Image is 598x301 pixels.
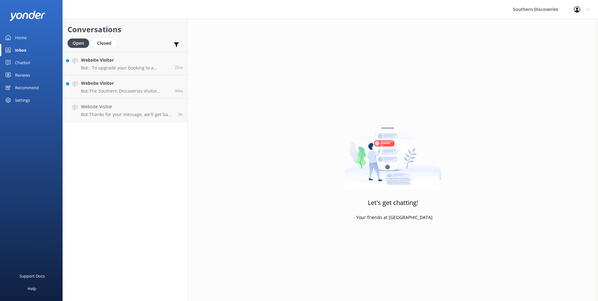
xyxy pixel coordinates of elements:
[81,103,173,110] h4: Website Visitor
[19,270,45,282] div: Support Docs
[9,11,45,21] img: yonder-white-logo.png
[175,65,183,70] span: Sep 18 2025 04:30pm (UTC +12:00) Pacific/Auckland
[15,44,27,56] div: Inbox
[368,198,418,208] h3: Let's get chatting!
[92,39,119,46] a: Closed
[81,88,170,94] p: Bot: The Southern Discoveries Visitor Centre (SDQVC) is located at [STREET_ADDRESS], right on the...
[15,56,30,69] div: Chatbot
[15,69,30,81] div: Reviews
[81,65,170,71] p: Bot: - To upgrade your booking to a helicopter flight, please contact our reservations team at 08...
[68,39,92,46] a: Open
[68,23,183,35] h2: Conversations
[353,214,433,221] p: - Your friends at [GEOGRAPHIC_DATA]
[68,38,89,48] div: Open
[28,282,36,295] div: Help
[63,52,187,75] a: Website VisitorBot:- To upgrade your booking to a helicopter flight, please contact our reservati...
[175,88,183,94] span: Sep 18 2025 04:18pm (UTC +12:00) Pacific/Auckland
[345,111,441,190] img: artwork of a man stealing a conversation from at giant smartphone
[81,80,170,87] h4: Website Visitor
[63,99,187,122] a: Website VisitorBot:Thanks for your message, we'll get back to you as soon as we can. You're also ...
[81,57,170,64] h4: Website Visitor
[92,38,116,48] div: Closed
[15,31,27,44] div: Home
[178,112,183,117] span: Sep 18 2025 01:59pm (UTC +12:00) Pacific/Auckland
[15,81,39,94] div: Recommend
[15,94,30,106] div: Settings
[63,75,187,99] a: Website VisitorBot:The Southern Discoveries Visitor Centre (SDQVC) is located at [STREET_ADDRESS]...
[81,112,173,117] p: Bot: Thanks for your message, we'll get back to you as soon as we can. You're also welcome to kee...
